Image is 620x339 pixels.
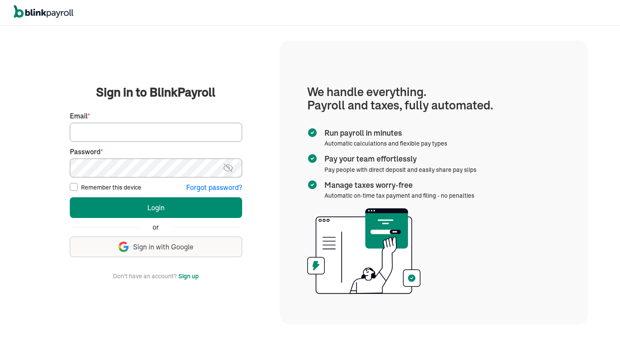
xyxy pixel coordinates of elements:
h1: We handle everything. Payroll and taxes, fully automated. [307,85,561,112]
label: Email [70,111,242,121]
span: Manage taxes worry-free [324,180,471,191]
button: Sign up [178,271,199,281]
span: Run payroll in minutes [324,128,444,139]
label: Password [70,147,242,157]
span: Automatic calculations and flexible pay types [324,140,447,147]
img: google [118,242,129,252]
img: checkmark [307,128,318,138]
span: Sign in to BlinkPayroll [96,84,215,101]
button: Forgot password? [186,183,242,193]
span: Don't have an account? [113,271,177,281]
img: eye [223,163,234,173]
button: Sign in with Google [70,236,242,257]
span: Sign in with Google [133,242,193,252]
img: checkmark [307,180,318,190]
span: Pay your team effortlessly [324,153,473,165]
span: Automatic on-time tax payment and filing - no penalties [324,192,474,199]
img: logo [14,5,73,18]
input: Your email address [70,123,242,142]
span: or [153,222,159,232]
label: Remember this device [81,183,141,192]
img: checkmark [307,153,318,164]
button: Login [70,197,242,218]
span: Pay people with direct deposit and easily share pay slips [324,166,477,174]
img: illustration [307,205,421,297]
